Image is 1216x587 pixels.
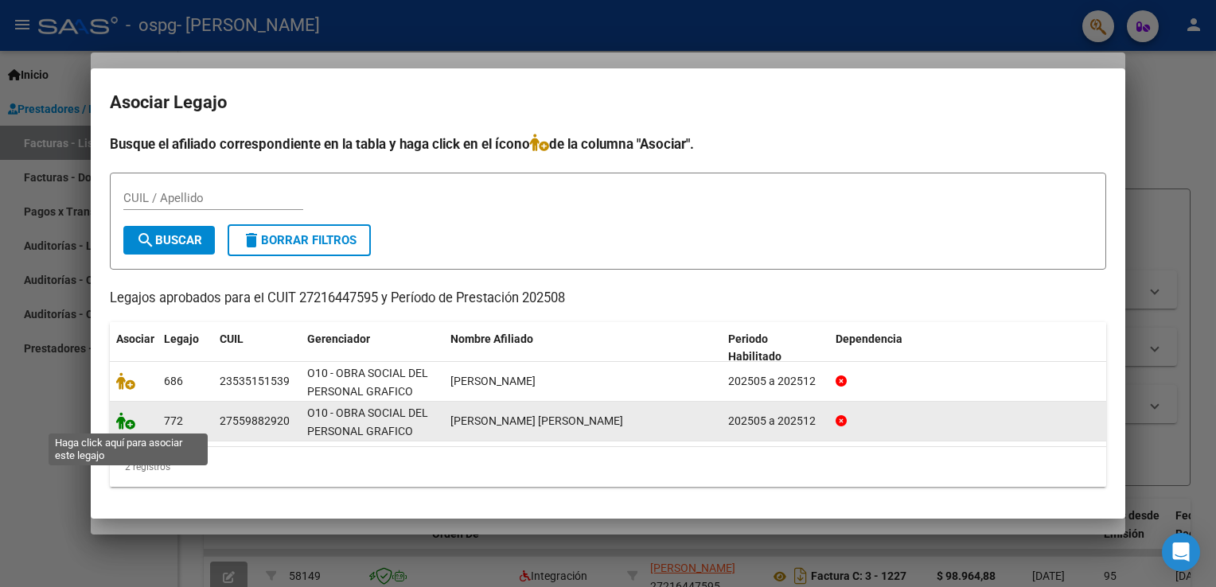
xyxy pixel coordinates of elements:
h4: Busque el afiliado correspondiente en la tabla y haga click en el ícono de la columna "Asociar". [110,134,1106,154]
div: 27559882920 [220,412,290,430]
datatable-header-cell: Nombre Afiliado [444,322,722,375]
datatable-header-cell: Legajo [158,322,213,375]
mat-icon: search [136,231,155,250]
span: SANCHEZ TATIANA ARIADNA [450,414,623,427]
datatable-header-cell: Asociar [110,322,158,375]
span: Asociar [116,332,154,345]
span: SANCHEZ THIAGO MANUEL [450,375,536,387]
span: Nombre Afiliado [450,332,533,345]
p: Legajos aprobados para el CUIT 27216447595 y Período de Prestación 202508 [110,289,1106,309]
div: 23535151539 [220,372,290,391]
span: Legajo [164,332,199,345]
span: O10 - OBRA SOCIAL DEL PERSONAL GRAFICO [307,367,428,398]
div: 2 registros [110,447,1106,487]
datatable-header-cell: CUIL [213,322,301,375]
span: 772 [164,414,183,427]
span: Gerenciador [307,332,370,345]
span: O10 - OBRA SOCIAL DEL PERSONAL GRAFICO [307,406,428,437]
datatable-header-cell: Dependencia [829,322,1107,375]
span: Buscar [136,233,202,247]
div: 202505 a 202512 [728,412,823,430]
h2: Asociar Legajo [110,87,1106,118]
span: 686 [164,375,183,387]
datatable-header-cell: Periodo Habilitado [722,322,829,375]
button: Buscar [123,226,215,255]
span: Dependencia [836,332,902,345]
span: Periodo Habilitado [728,332,781,363]
div: Open Intercom Messenger [1162,533,1200,571]
span: Borrar Filtros [242,233,357,247]
span: CUIL [220,332,244,345]
button: Borrar Filtros [228,224,371,256]
mat-icon: delete [242,231,261,250]
div: 202505 a 202512 [728,372,823,391]
datatable-header-cell: Gerenciador [301,322,444,375]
